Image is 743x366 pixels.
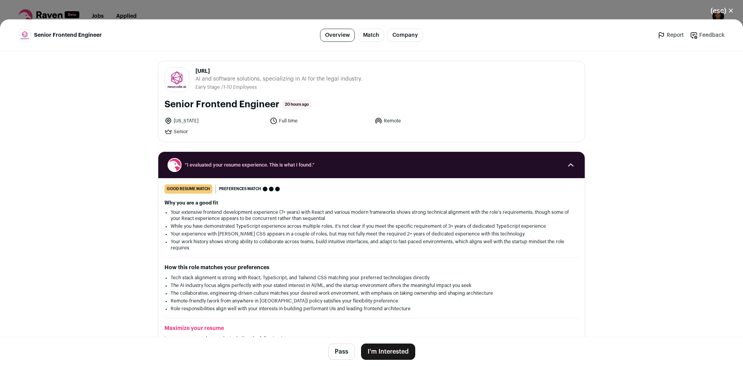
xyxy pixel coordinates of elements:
li: Early Stage [195,84,221,90]
span: [URL] [195,67,362,75]
a: Feedback [690,31,724,39]
button: Close modal [701,2,743,19]
a: Overview [320,29,355,42]
h2: Maximize your resume [164,325,579,332]
li: Senior [164,128,265,136]
a: Company [387,29,423,42]
img: 784ecd4b056ceb9ddc9c284ac8c58b18bd11af8c0f40d9ef94ea549f9f9381de.jpg [19,29,31,41]
li: [US_STATE] [164,117,265,125]
li: Remote [375,117,475,125]
button: Pass [328,344,355,360]
span: 20 hours ago [282,100,311,109]
span: “I evaluated your resume experience. This is what I found.” [185,162,558,168]
li: Tech stack alignment is strong with React, TypeScript, and Tailwind CSS matching your preferred t... [171,275,572,281]
li: Full time [270,117,370,125]
div: good resume match [164,184,212,194]
button: I'm Interested [361,344,415,360]
li: While you have demonstrated TypeScript experience across multiple roles, it's not clear if you me... [171,223,572,229]
li: / [221,84,257,90]
h2: Why you are a good fit [164,200,579,206]
li: Your work history shows strong ability to collaborate across teams, build intuitive interfaces, a... [171,239,572,251]
span: Senior Frontend Engineer [34,31,102,39]
li: Your experience with [PERSON_NAME] CSS appears in a couple of roles, but may not fully meet the r... [171,231,572,237]
span: Preferences match [219,185,261,193]
li: Role responsibilities align well with your interests in building performant UIs and leading front... [171,306,572,312]
li: Your extensive frontend development experience (7+ years) with React and various modern framework... [171,209,572,222]
li: The collaborative, engineering-driven culture matches your desired work environment, with emphasi... [171,290,572,296]
span: AI and software solutions, specializing in AI for the legal industry. [195,75,362,83]
li: The AI industry focus aligns perfectly with your stated interest in AI/ML, and the startup enviro... [171,282,572,289]
img: 784ecd4b056ceb9ddc9c284ac8c58b18bd11af8c0f40d9ef94ea549f9f9381de.jpg [165,68,189,92]
h1: Senior Frontend Engineer [164,98,279,111]
h2: How this role matches your preferences [164,264,579,271]
a: Report [657,31,684,39]
li: Remote-friendly (work from anywhere in [GEOGRAPHIC_DATA]) policy satisfies your flexibility prefe... [171,298,572,304]
a: Match [358,29,384,42]
p: Increase your match score by including the following into your resume [164,335,579,342]
span: 1-10 Employees [223,85,257,89]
